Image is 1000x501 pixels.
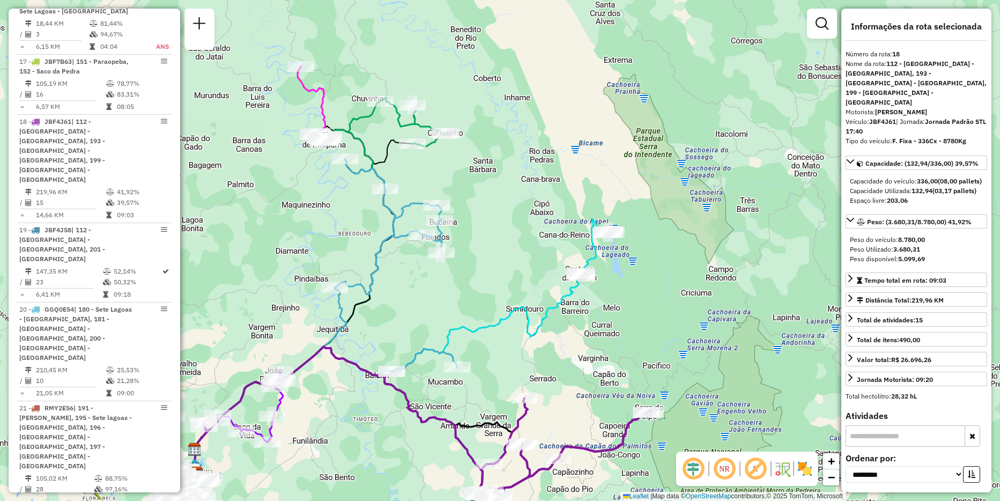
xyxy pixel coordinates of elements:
[912,187,932,195] strong: 132,94
[116,89,167,100] td: 83,31%
[774,460,791,477] img: Fluxo de ruas
[161,306,167,312] em: Opções
[35,187,106,197] td: 219,96 KM
[846,452,987,465] label: Ordenar por:
[846,372,987,386] a: Jornada Motorista: 09:20
[938,177,982,185] strong: (08,00 pallets)
[892,50,900,58] strong: 18
[932,187,976,195] strong: (03,17 pallets)
[912,296,944,304] span: 219,96 KM
[113,266,161,277] td: 52,14%
[846,214,987,229] a: Peso: (3.680,31/8.780,00) 41,92%
[19,210,25,220] td: =
[116,197,167,208] td: 39,57%
[100,41,144,52] td: 04:04
[105,484,146,495] td: 97,16%
[103,279,111,285] i: % de utilização da cubagem
[25,378,32,384] i: Total de Atividades
[116,365,167,375] td: 25,53%
[850,196,983,205] div: Espaço livre:
[19,305,132,362] span: 20 -
[19,388,25,399] td: =
[846,312,987,327] a: Total de atividades:15
[19,117,105,183] span: 18 -
[35,210,106,220] td: 14,66 KM
[106,390,112,396] i: Tempo total em rota
[90,43,95,50] i: Tempo total em rota
[864,276,946,284] span: Tempo total em rota: 09:03
[898,235,925,244] strong: 8.780,00
[25,200,32,206] i: Total de Atividades
[19,117,105,183] span: | 112 - [GEOGRAPHIC_DATA] - [GEOGRAPHIC_DATA], 193 - [GEOGRAPHIC_DATA] - [GEOGRAPHIC_DATA], 199 -...
[686,492,731,500] a: OpenStreetMap
[103,268,111,275] i: % de utilização do peso
[25,367,32,373] i: Distância Total
[25,91,32,98] i: Total de Atividades
[19,226,105,263] span: 19 -
[846,59,987,107] div: Nome da rota:
[865,159,979,167] span: Capacidade: (132,94/336,00) 39,57%
[25,279,32,285] i: Total de Atividades
[35,388,106,399] td: 21,05 KM
[105,473,146,484] td: 88,75%
[650,492,652,500] span: |
[893,245,920,253] strong: 3.680,31
[35,473,94,484] td: 105,02 KM
[850,254,983,264] div: Peso disponível:
[846,172,987,210] div: Capacidade: (132,94/336,00) 39,57%
[45,226,71,234] span: JBF4J58
[144,41,169,52] td: ANS
[867,218,972,226] span: Peso: (3.680,31/8.780,00) 41,92%
[828,470,835,484] span: −
[90,20,98,27] i: % de utilização do peso
[106,378,114,384] i: % de utilização da cubagem
[106,189,114,195] i: % de utilização do peso
[846,411,987,421] h4: Atividades
[317,131,331,145] img: Santana de Pirapama
[90,31,98,38] i: % de utilização da cubagem
[116,210,167,220] td: 09:03
[189,13,210,37] a: Nova sessão e pesquisa
[94,486,102,492] i: % de utilização da cubagem
[846,156,987,170] a: Capacidade: (132,94/336,00) 39,57%
[850,176,983,186] div: Capacidade do veículo:
[19,404,132,470] span: 21 -
[188,443,202,456] img: AS - Sete Lagoas
[857,375,933,385] div: Jornada Motorista: 09:20
[162,268,169,275] i: Rota otimizada
[899,336,920,344] strong: 490,00
[19,289,25,300] td: =
[857,296,944,305] div: Distância Total:
[25,486,32,492] i: Total de Atividades
[19,29,25,40] td: /
[19,277,25,288] td: /
[19,101,25,112] td: =
[35,41,89,52] td: 6,15 KM
[116,375,167,386] td: 21,28%
[161,404,167,411] em: Opções
[846,117,987,136] div: Veículo:
[891,356,931,364] strong: R$ 26.696,26
[19,305,132,362] span: | 180 - Sete Lagoas - [GEOGRAPHIC_DATA], 181 - [GEOGRAPHIC_DATA] - [GEOGRAPHIC_DATA], 200 - [GEOG...
[106,104,112,110] i: Tempo total em rota
[100,18,144,29] td: 81,44%
[680,456,706,482] span: Ocultar deslocamento
[892,137,966,145] strong: F. Fixa - 336Cx - 8780Kg
[35,484,94,495] td: 28
[19,197,25,208] td: /
[875,108,927,116] strong: [PERSON_NAME]
[846,231,987,268] div: Peso: (3.680,31/8.780,00) 41,92%
[857,355,931,365] div: Valor total:
[19,226,105,263] span: | 112 - [GEOGRAPHIC_DATA] - [GEOGRAPHIC_DATA], 201 - [GEOGRAPHIC_DATA]
[850,186,983,196] div: Capacidade Utilizada:
[35,197,106,208] td: 15
[25,80,32,87] i: Distância Total
[620,492,846,501] div: Map data © contributors,© 2025 TomTom, Microsoft
[712,456,737,482] span: Ocultar NR
[869,117,896,126] strong: JBF4J61
[796,460,813,477] img: Exibir/Ocultar setores
[25,475,32,482] i: Distância Total
[116,78,167,89] td: 78,77%
[188,459,202,473] img: Ponto de apoio FAD
[19,375,25,386] td: /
